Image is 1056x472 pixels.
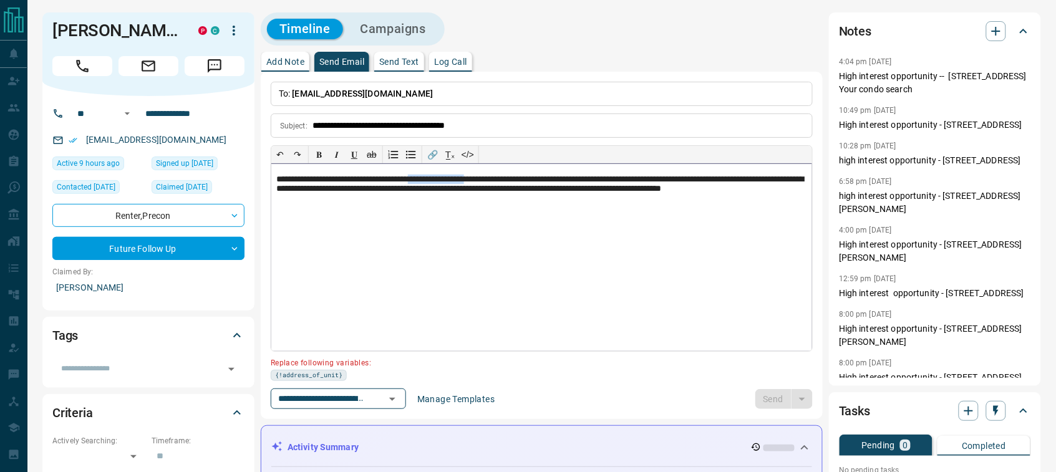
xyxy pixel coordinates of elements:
[185,56,245,76] span: Message
[52,180,145,198] div: Wed Aug 27 2025
[156,181,208,193] span: Claimed [DATE]
[52,21,180,41] h1: [PERSON_NAME]
[328,146,346,163] button: 𝑰
[839,16,1031,46] div: Notes
[839,70,1031,96] p: High interest opportunity -- [STREET_ADDRESS] Your condo search
[839,396,1031,426] div: Tasks
[52,403,93,423] h2: Criteria
[839,190,1031,216] p: high interest opportunity - [STREET_ADDRESS][PERSON_NAME]
[52,266,245,277] p: Claimed By:
[962,441,1006,450] p: Completed
[57,157,120,170] span: Active 9 hours ago
[52,320,245,350] div: Tags
[293,89,434,99] span: [EMAIL_ADDRESS][DOMAIN_NAME]
[267,19,343,39] button: Timeline
[52,277,245,298] p: [PERSON_NAME]
[289,146,306,163] button: ↷
[839,322,1031,349] p: High interest opportunity - [STREET_ADDRESS][PERSON_NAME]
[280,120,308,132] p: Subject:
[52,237,245,260] div: Future Follow Up
[363,146,380,163] button: ab
[52,398,245,428] div: Criteria
[211,26,220,35] div: condos.ca
[839,401,870,421] h2: Tasks
[385,146,402,163] button: Numbered list
[839,118,1031,132] p: High interest opportunity - [STREET_ADDRESS]
[198,26,207,35] div: property.ca
[434,57,467,66] p: Log Call
[410,389,502,409] button: Manage Templates
[120,106,135,121] button: Open
[346,146,363,163] button: 𝐔
[86,135,227,145] a: [EMAIL_ADDRESS][DOMAIN_NAME]
[839,21,871,41] h2: Notes
[52,157,145,174] div: Tue Sep 16 2025
[152,435,245,446] p: Timeframe:
[57,181,115,193] span: Contacted [DATE]
[459,146,477,163] button: </>
[379,57,419,66] p: Send Text
[402,146,420,163] button: Bullet list
[52,325,78,345] h2: Tags
[839,106,896,115] p: 10:49 pm [DATE]
[271,82,813,106] p: To:
[288,441,359,454] p: Activity Summary
[311,146,328,163] button: 𝐁
[271,436,812,459] div: Activity Summary
[839,274,896,283] p: 12:59 pm [DATE]
[367,150,377,160] s: ab
[271,146,289,163] button: ↶
[839,57,892,66] p: 4:04 pm [DATE]
[862,441,896,450] p: Pending
[271,354,804,370] p: Replace following variables:
[152,157,245,174] div: Sat May 30 2020
[839,142,896,150] p: 10:28 pm [DATE]
[839,154,1031,167] p: high interest opportunity - [STREET_ADDRESS]
[839,371,1031,397] p: High interest opportunity - [STREET_ADDRESS][PERSON_NAME]
[69,136,77,145] svg: Email Verified
[755,389,813,409] div: split button
[266,57,304,66] p: Add Note
[156,157,213,170] span: Signed up [DATE]
[839,177,892,186] p: 6:58 pm [DATE]
[839,287,1031,300] p: High interest opportunity - [STREET_ADDRESS]
[424,146,442,163] button: 🔗
[152,180,245,198] div: Wed Jul 01 2020
[52,56,112,76] span: Call
[319,57,364,66] p: Send Email
[223,360,240,378] button: Open
[903,441,908,450] p: 0
[275,370,342,380] span: {!address_of_unit}
[119,56,178,76] span: Email
[839,359,892,367] p: 8:00 pm [DATE]
[52,204,245,227] div: Renter , Precon
[839,238,1031,264] p: High interest opportunity - [STREET_ADDRESS][PERSON_NAME]
[52,435,145,446] p: Actively Searching:
[839,226,892,234] p: 4:00 pm [DATE]
[384,390,401,408] button: Open
[351,150,357,160] span: 𝐔
[442,146,459,163] button: T̲ₓ
[348,19,438,39] button: Campaigns
[839,310,892,319] p: 8:00 pm [DATE]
